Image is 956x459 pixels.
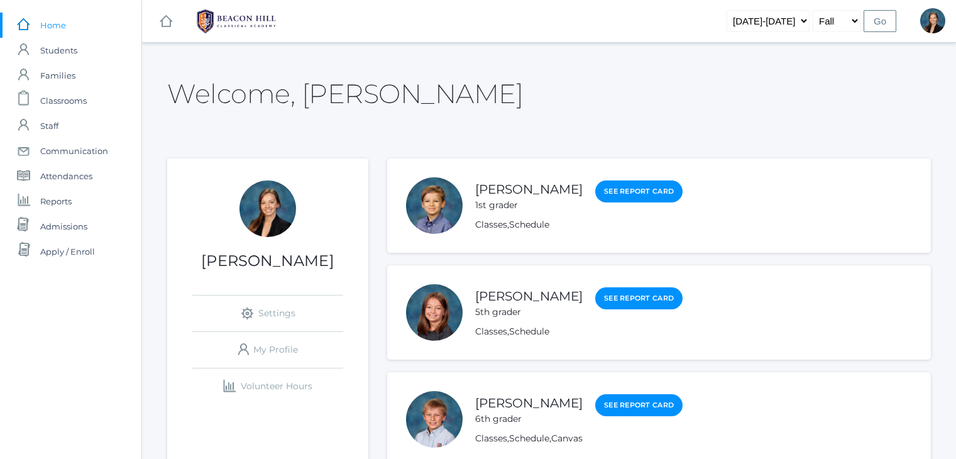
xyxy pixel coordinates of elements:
span: Apply / Enroll [40,239,95,264]
div: Allison Smith [239,180,296,237]
span: Staff [40,113,58,138]
a: Schedule [509,326,549,337]
a: See Report Card [595,287,683,309]
img: 1_BHCALogos-05.png [189,6,283,37]
span: Attendances [40,163,92,189]
a: Classes [475,219,507,230]
div: Christian Smith [406,391,463,448]
a: Settings [192,296,343,331]
input: Go [864,10,896,32]
a: [PERSON_NAME] [475,182,583,197]
div: , , [475,432,683,445]
span: Communication [40,138,108,163]
a: Volunteer Hours [192,368,343,404]
h2: Welcome, [PERSON_NAME] [167,79,523,108]
div: 1st grader [475,199,583,212]
a: Schedule [509,433,549,444]
div: Allison Smith [920,8,945,33]
div: Noah Smith [406,177,463,234]
div: , [475,218,683,231]
h1: [PERSON_NAME] [167,253,368,269]
div: Ayla Smith [406,284,463,341]
a: See Report Card [595,180,683,202]
span: Admissions [40,214,87,239]
a: [PERSON_NAME] [475,289,583,304]
span: Students [40,38,77,63]
span: Families [40,63,75,88]
a: My Profile [192,332,343,368]
div: 6th grader [475,412,583,426]
span: Classrooms [40,88,87,113]
a: Schedule [509,219,549,230]
a: Classes [475,326,507,337]
a: See Report Card [595,394,683,416]
span: Reports [40,189,72,214]
div: 5th grader [475,306,583,319]
a: [PERSON_NAME] [475,395,583,411]
span: Home [40,13,66,38]
a: Classes [475,433,507,444]
a: Canvas [551,433,583,444]
div: , [475,325,683,338]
